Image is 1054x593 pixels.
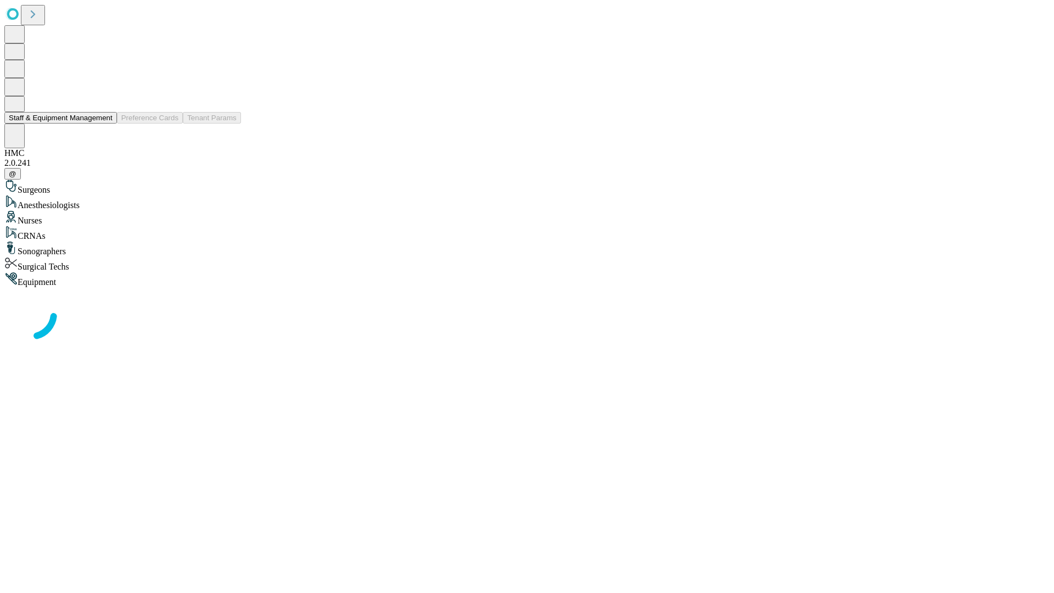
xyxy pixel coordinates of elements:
[4,158,1050,168] div: 2.0.241
[4,210,1050,226] div: Nurses
[4,256,1050,272] div: Surgical Techs
[4,168,21,180] button: @
[9,170,16,178] span: @
[4,195,1050,210] div: Anesthesiologists
[4,112,117,124] button: Staff & Equipment Management
[4,241,1050,256] div: Sonographers
[4,180,1050,195] div: Surgeons
[4,226,1050,241] div: CRNAs
[183,112,241,124] button: Tenant Params
[4,148,1050,158] div: HMC
[4,272,1050,287] div: Equipment
[117,112,183,124] button: Preference Cards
